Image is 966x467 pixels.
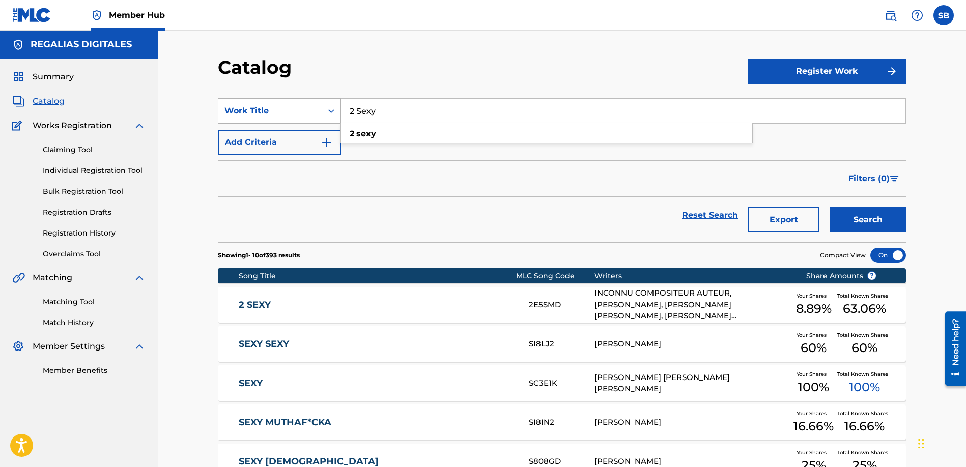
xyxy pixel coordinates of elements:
a: Overclaims Tool [43,249,146,259]
span: Summary [33,71,74,83]
strong: sexy [356,129,376,138]
button: Export [748,207,819,232]
img: Matching [12,272,25,284]
div: User Menu [933,5,954,25]
div: SC3E1K [529,377,594,389]
span: Total Known Shares [837,292,892,300]
div: SI8IN2 [529,417,594,428]
img: Accounts [12,39,24,51]
strong: 2 [350,129,354,138]
span: Member Hub [109,9,165,21]
a: SEXY MUTHAF*CKA [239,417,516,428]
span: Total Known Shares [837,449,892,456]
div: [PERSON_NAME] [594,417,790,428]
span: Share Amounts [806,271,876,281]
div: INCONNU COMPOSITEUR AUTEUR, [PERSON_NAME], [PERSON_NAME] [PERSON_NAME], [PERSON_NAME] [PERSON_NAM... [594,287,790,322]
img: MLC Logo [12,8,51,22]
div: [PERSON_NAME] [PERSON_NAME] [PERSON_NAME] [594,372,790,395]
img: filter [890,176,899,182]
button: Search [830,207,906,232]
img: expand [133,272,146,284]
a: SEXY SEXY [239,338,516,350]
span: 60 % [851,339,877,357]
a: Match History [43,317,146,328]
span: Your Shares [797,292,831,300]
a: Member Benefits [43,365,146,376]
a: 2 SEXY [239,299,516,311]
span: Compact View [820,251,866,260]
div: Song Title [239,271,516,281]
img: Catalog [12,95,24,107]
a: SEXY [239,377,516,389]
h2: Catalog [218,56,297,79]
span: 63.06 % [843,300,886,318]
a: Matching Tool [43,297,146,307]
a: SummarySummary [12,71,74,83]
img: Summary [12,71,24,83]
span: Matching [33,272,72,284]
div: Drag [918,428,924,459]
a: Reset Search [677,204,743,226]
span: Total Known Shares [837,370,892,378]
h5: REGALIAS DIGITALES [31,39,132,50]
div: MLC Song Code [516,271,594,281]
iframe: Chat Widget [915,418,966,467]
div: 2E5SMD [529,299,594,311]
a: Bulk Registration Tool [43,186,146,197]
a: Individual Registration Tool [43,165,146,176]
img: Member Settings [12,340,24,353]
a: Registration History [43,228,146,239]
a: Claiming Tool [43,144,146,155]
div: Writers [594,271,790,281]
span: Your Shares [797,449,831,456]
a: CatalogCatalog [12,95,65,107]
img: expand [133,120,146,132]
button: Add Criteria [218,130,341,155]
a: Public Search [880,5,901,25]
div: SI8LJ2 [529,338,594,350]
img: f7272a7cc735f4ea7f67.svg [886,65,898,77]
span: 16.66 % [793,417,834,435]
div: Help [907,5,927,25]
span: 100 % [798,378,829,396]
img: Top Rightsholder [91,9,103,21]
span: Total Known Shares [837,410,892,417]
img: expand [133,340,146,353]
span: Works Registration [33,120,112,132]
span: Catalog [33,95,65,107]
button: Filters (0) [842,166,906,191]
span: Member Settings [33,340,105,353]
span: ? [868,272,876,280]
span: Your Shares [797,370,831,378]
span: Filters ( 0 ) [848,172,890,185]
p: Showing 1 - 10 of 393 results [218,251,300,260]
span: Your Shares [797,410,831,417]
a: Registration Drafts [43,207,146,218]
img: Works Registration [12,120,25,132]
span: Your Shares [797,331,831,339]
form: Search Form [218,98,906,242]
img: search [885,9,897,21]
span: 100 % [849,378,880,396]
iframe: Resource Center [937,308,966,390]
button: Register Work [748,59,906,84]
img: 9d2ae6d4665cec9f34b9.svg [321,136,333,149]
div: [PERSON_NAME] [594,338,790,350]
span: 16.66 % [844,417,885,435]
div: Work Title [224,105,316,117]
span: 60 % [801,339,827,357]
img: help [911,9,923,21]
span: 8.89 % [796,300,832,318]
span: Total Known Shares [837,331,892,339]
